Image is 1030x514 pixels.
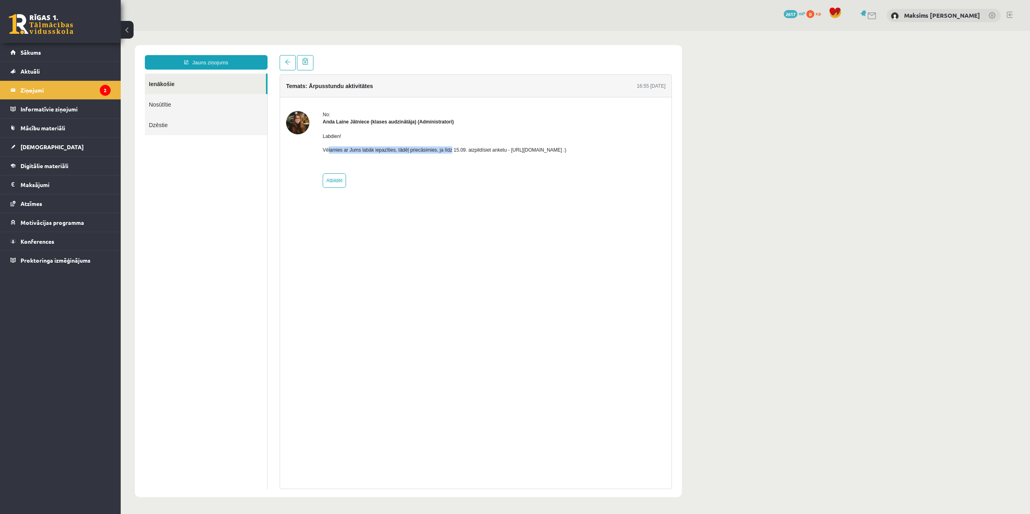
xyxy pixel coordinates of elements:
legend: Maksājumi [21,175,111,194]
p: Labdien! [202,102,446,109]
span: Sākums [21,49,41,56]
div: No: [202,80,446,87]
span: Aktuāli [21,68,40,75]
span: Digitālie materiāli [21,162,68,169]
span: 0 [806,10,814,18]
img: Maksims Mihails Blizņuks [891,12,899,20]
p: Vēlamies ar Jums labāk iepazīties, tādēļ priecāsimies, ja līdz 15.09. aizpildīsiet anketu - [URL]... [202,115,446,123]
legend: Informatīvie ziņojumi [21,100,111,118]
a: Digitālie materiāli [10,156,111,175]
a: Aktuāli [10,62,111,80]
a: Dzēstie [24,84,146,104]
span: xp [816,10,821,16]
a: Mācību materiāli [10,119,111,137]
a: Konferences [10,232,111,251]
a: Atbildēt [202,142,225,157]
a: Proktoringa izmēģinājums [10,251,111,269]
span: Proktoringa izmēģinājums [21,257,91,264]
a: Informatīvie ziņojumi [10,100,111,118]
a: Nosūtītie [24,63,146,84]
a: Ziņojumi2 [10,81,111,99]
a: 2617 mP [784,10,805,16]
a: [DEMOGRAPHIC_DATA] [10,138,111,156]
h4: Temats: Ārpusstundu aktivitātes [165,52,252,58]
span: [DEMOGRAPHIC_DATA] [21,143,84,150]
legend: Ziņojumi [21,81,111,99]
span: Motivācijas programma [21,219,84,226]
a: Sākums [10,43,111,62]
span: mP [799,10,805,16]
a: Motivācijas programma [10,213,111,232]
a: Ienākošie [24,43,145,63]
strong: Anda Laine Jātniece (klases audzinātāja) (Administratori) [202,88,333,94]
span: Konferences [21,238,54,245]
a: Atzīmes [10,194,111,213]
a: Jauns ziņojums [24,24,147,39]
a: Rīgas 1. Tālmācības vidusskola [9,14,73,34]
img: Anda Laine Jātniece (klases audzinātāja) [165,80,189,103]
a: 0 xp [806,10,825,16]
span: 2617 [784,10,797,18]
a: Maksims [PERSON_NAME] [904,11,980,19]
div: 16:55 [DATE] [516,51,545,59]
a: Maksājumi [10,175,111,194]
span: Mācību materiāli [21,124,65,132]
span: Atzīmes [21,200,42,207]
i: 2 [100,85,111,96]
